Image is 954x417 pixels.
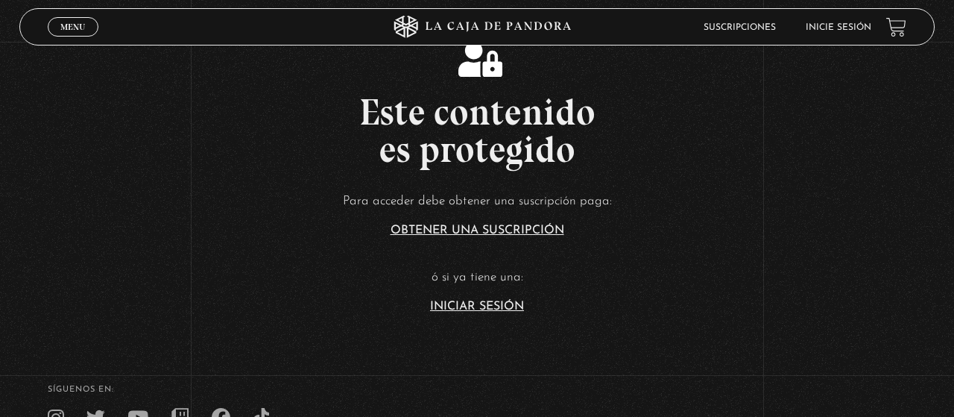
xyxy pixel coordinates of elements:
[48,386,906,394] h4: SÍguenos en:
[391,225,564,236] a: Obtener una suscripción
[56,35,91,46] span: Cerrar
[886,17,906,37] a: View your shopping cart
[806,23,871,32] a: Inicie sesión
[704,23,776,32] a: Suscripciones
[430,301,524,313] a: Iniciar Sesión
[60,22,85,31] span: Menu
